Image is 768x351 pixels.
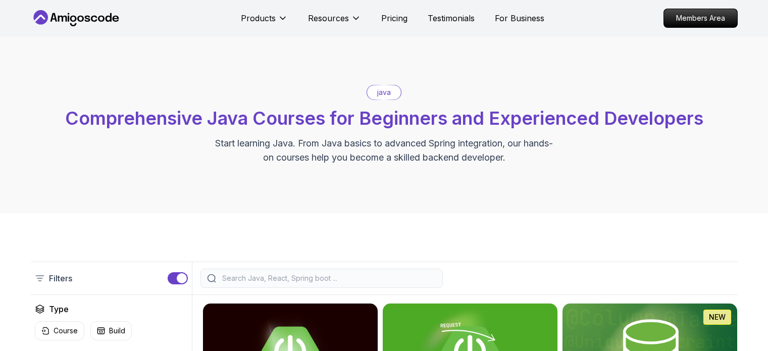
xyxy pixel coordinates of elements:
p: Resources [308,12,349,24]
h2: Type [49,303,69,315]
a: Testimonials [428,12,475,24]
iframe: chat widget [705,288,768,336]
span: Comprehensive Java Courses for Beginners and Experienced Developers [65,107,703,129]
input: Search Java, React, Spring boot ... [220,273,436,283]
p: Filters [49,272,72,284]
p: java [377,87,391,97]
p: Start learning Java. From Java basics to advanced Spring integration, our hands-on courses help y... [215,136,554,165]
a: Pricing [381,12,407,24]
a: Members Area [663,9,738,28]
button: Build [90,321,132,340]
button: Course [35,321,84,340]
p: Members Area [664,9,737,27]
button: Resources [308,12,361,32]
a: For Business [495,12,544,24]
p: Build [109,326,125,336]
p: Products [241,12,276,24]
button: Products [241,12,288,32]
p: Course [54,326,78,336]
